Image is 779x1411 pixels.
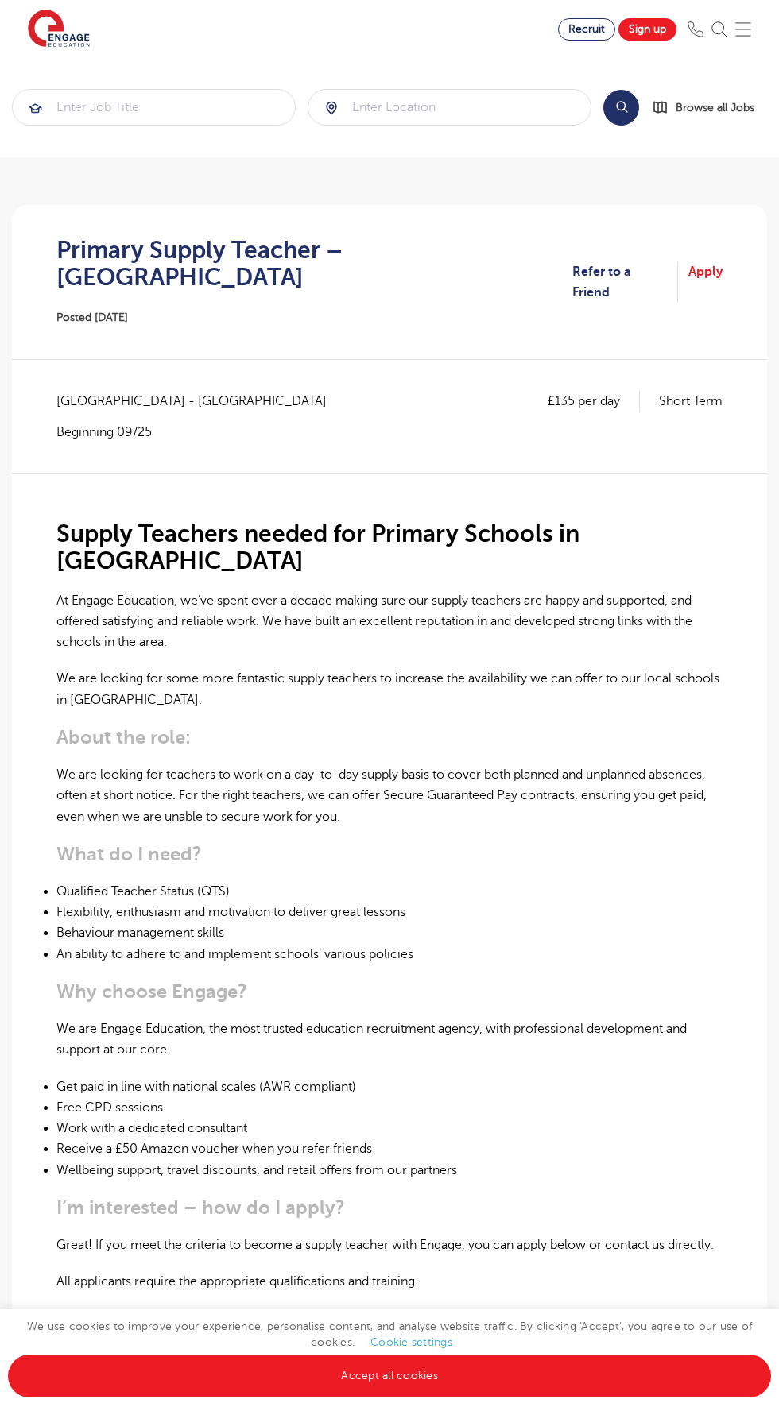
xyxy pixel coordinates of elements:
a: Sign up [618,18,676,41]
a: Accept all cookies [8,1355,771,1397]
p: Short Term [659,391,723,412]
li: Wellbeing support, travel discounts, and retail offers from our partners [56,1160,723,1181]
p: We are Engage Education, the most trusted education recruitment agency, with professional develop... [56,1019,723,1061]
span: Browse all Jobs [676,99,754,117]
a: Cookie settings [370,1336,452,1348]
img: Mobile Menu [735,21,751,37]
button: Search [603,90,639,126]
img: Phone [688,21,703,37]
span: We use cookies to improve your experience, personalise content, and analyse website traffic. By c... [8,1320,771,1382]
h2: Supply Teachers needed for Primary Schools in [GEOGRAPHIC_DATA] [56,520,723,574]
div: Submit [12,89,296,126]
a: Browse all Jobs [652,99,767,117]
img: Engage Education [28,10,90,49]
h3: Why choose Engage? [56,980,723,1003]
li: Qualified Teacher Status (QTS) [56,881,723,902]
p: Beginning 09/25 [56,423,343,441]
li: Behaviour management skills [56,922,723,943]
h3: What do I need? [56,843,723,865]
input: Submit [13,90,295,125]
li: Receive a £50 Amazon voucher when you refer friends! [56,1138,723,1159]
img: Search [711,21,727,37]
p: We are looking for teachers to work on a day-to-day supply basis to cover both planned and unplan... [56,764,723,827]
li: An ability to adhere to and implement schools’ various policies [56,944,723,965]
span: Posted [DATE] [56,311,128,323]
p: We are looking for some more fantastic supply teachers to increase the availability we can offer ... [56,668,723,710]
li: Flexibility, enthusiasm and motivation to deliver great lessons [56,902,723,922]
p: All applicants require the appropriate qualifications and training. [56,1271,723,1292]
a: Refer to a Friend [572,261,678,303]
span: [GEOGRAPHIC_DATA] - [GEOGRAPHIC_DATA] [56,391,343,412]
li: Get paid in line with national scales (AWR compliant) [56,1077,723,1097]
p: Great! If you meet the criteria to become a supply teacher with Engage, you can apply below or co... [56,1235,723,1255]
div: Submit [308,89,591,126]
p: £135 per day [548,391,640,412]
a: Apply [688,261,723,303]
p: At Engage Education, we’ve spent over a decade making sure our supply teachers are happy and supp... [56,590,723,653]
h3: About the role: [56,726,723,748]
span: Recruit [568,23,605,35]
h1: Primary Supply Teacher – [GEOGRAPHIC_DATA] [56,237,572,291]
li: Free CPD sessions [56,1097,723,1118]
input: Submit [308,90,591,125]
li: Work with a dedicated consultant [56,1118,723,1138]
a: Recruit [558,18,615,41]
h3: I’m interested – how do I apply? [56,1196,723,1219]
